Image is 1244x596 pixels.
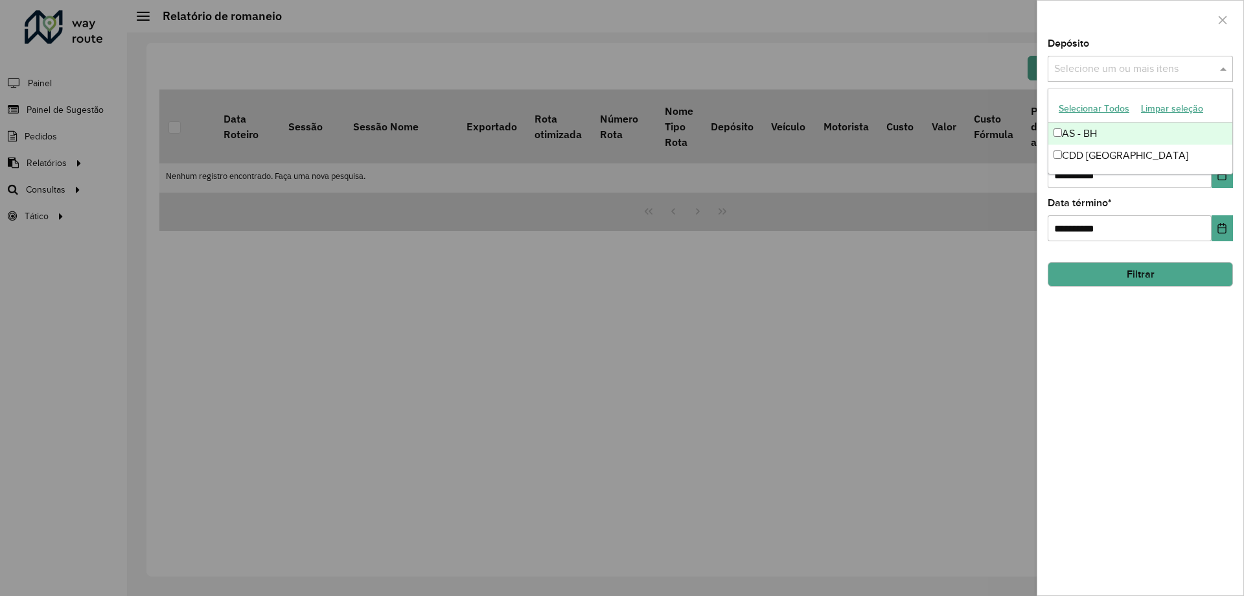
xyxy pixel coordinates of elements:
button: Choose Date [1212,162,1233,188]
label: Data término [1048,195,1112,211]
button: Filtrar [1048,262,1233,287]
label: Depósito [1048,36,1089,51]
button: Selecionar Todos [1053,99,1135,119]
div: AS - BH [1048,123,1232,145]
button: Limpar seleção [1135,99,1209,119]
button: Choose Date [1212,215,1233,241]
div: CDD [GEOGRAPHIC_DATA] [1048,145,1232,167]
ng-dropdown-panel: Options list [1048,88,1233,174]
